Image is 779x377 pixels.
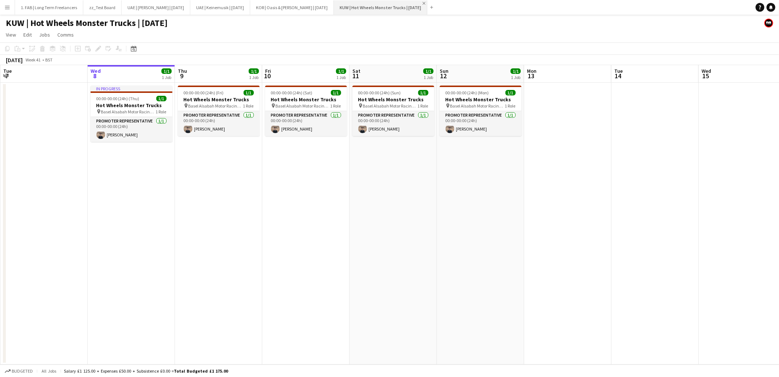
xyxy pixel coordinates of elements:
span: 14 [613,72,623,80]
span: 8 [89,72,101,80]
a: View [3,30,19,39]
span: 1/1 [423,68,434,74]
a: Comms [54,30,77,39]
span: 1/1 [244,90,254,95]
div: In progress [91,86,172,91]
span: Total Budgeted £1 175.00 [174,368,228,374]
span: 9 [177,72,187,80]
span: 1/1 [249,68,259,74]
span: Wed [91,68,101,74]
app-job-card: In progress00:00-00:00 (24h) (Thu)1/1Hot Wheels Monster Trucks Basel Alsabah Motor Racing Track |... [91,86,172,142]
span: Basel Alsabah Motor Racing Track | [GEOGRAPHIC_DATA] [188,103,243,109]
span: Week 41 [24,57,42,63]
h1: KUW | Hot Wheels Monster Trucks | [DATE] [6,18,168,29]
span: 1/1 [156,96,167,101]
h3: Hot Wheels Monster Trucks [265,96,347,103]
span: Edit [23,31,32,38]
span: 13 [526,72,536,80]
app-card-role: Promoter Representative1/100:00-00:00 (24h)[PERSON_NAME] [265,111,347,136]
app-job-card: 00:00-00:00 (24h) (Sat)1/1Hot Wheels Monster Trucks Basel Alsabah Motor Racing Track | [GEOGRAPHI... [265,86,347,136]
div: Salary £1 125.00 + Expenses £50.00 + Subsistence £0.00 = [64,368,228,374]
app-card-role: Promoter Representative1/100:00-00:00 (24h)[PERSON_NAME] [91,117,172,142]
span: Basel Alsabah Motor Racing Track | [GEOGRAPHIC_DATA] [363,103,418,109]
span: All jobs [40,368,58,374]
span: 00:00-00:00 (24h) (Fri) [184,90,224,95]
span: Tue [3,68,12,74]
span: Fri [265,68,271,74]
span: 15 [700,72,711,80]
span: 00:00-00:00 (24h) (Mon) [446,90,489,95]
span: 00:00-00:00 (24h) (Thu) [96,96,140,101]
span: Mon [527,68,536,74]
span: Thu [178,68,187,74]
button: UAE | Keinemusik | [DATE] [190,0,250,15]
app-job-card: 00:00-00:00 (24h) (Sun)1/1Hot Wheels Monster Trucks Basel Alsabah Motor Racing Track | [GEOGRAPHI... [352,86,434,136]
app-card-role: Promoter Representative1/100:00-00:00 (24h)[PERSON_NAME] [178,111,260,136]
span: 00:00-00:00 (24h) (Sun) [358,90,401,95]
span: Sat [352,68,360,74]
span: Basel Alsabah Motor Racing Track | [GEOGRAPHIC_DATA] [450,103,505,109]
span: 1 Role [331,103,341,109]
span: 1 Role [243,103,254,109]
div: 1 Job [511,75,520,80]
span: Basel Alsabah Motor Racing Track | [GEOGRAPHIC_DATA] [101,109,156,114]
span: 1/1 [331,90,341,95]
app-user-avatar: FAB Finance [764,19,773,27]
span: 1/1 [336,68,346,74]
div: 1 Job [249,75,259,80]
button: KUW | Hot Wheels Monster Trucks | [DATE] [334,0,427,15]
span: 1/1 [511,68,521,74]
span: 10 [264,72,271,80]
app-job-card: 00:00-00:00 (24h) (Mon)1/1Hot Wheels Monster Trucks Basel Alsabah Motor Racing Track | [GEOGRAPHI... [440,86,522,136]
span: Jobs [39,31,50,38]
span: 00:00-00:00 (24h) (Sat) [271,90,313,95]
button: zz_Test Board [83,0,122,15]
app-card-role: Promoter Representative1/100:00-00:00 (24h)[PERSON_NAME] [352,111,434,136]
app-job-card: 00:00-00:00 (24h) (Fri)1/1Hot Wheels Monster Trucks Basel Alsabah Motor Racing Track | [GEOGRAPHI... [178,86,260,136]
h3: Hot Wheels Monster Trucks [91,102,172,109]
button: KOR | Oasis & [PERSON_NAME] | [DATE] [250,0,334,15]
span: Tue [614,68,623,74]
span: 1 Role [156,109,167,114]
span: 1/1 [505,90,516,95]
span: 1/1 [418,90,428,95]
span: Sun [440,68,448,74]
div: BST [45,57,53,63]
span: Comms [57,31,74,38]
span: 11 [351,72,360,80]
span: View [6,31,16,38]
span: Budgeted [12,369,33,374]
div: 1 Job [162,75,171,80]
span: 1 Role [505,103,516,109]
button: 1. FAB | Long Term Freelancers [15,0,83,15]
a: Jobs [36,30,53,39]
span: Wed [702,68,711,74]
span: 7 [2,72,12,80]
span: 1 Role [418,103,428,109]
span: Basel Alsabah Motor Racing Track | [GEOGRAPHIC_DATA] [276,103,331,109]
button: Budgeted [4,367,34,375]
button: UAE | [PERSON_NAME] | [DATE] [122,0,190,15]
a: Edit [20,30,35,39]
div: [DATE] [6,56,23,64]
h3: Hot Wheels Monster Trucks [440,96,522,103]
h3: Hot Wheels Monster Trucks [352,96,434,103]
span: 12 [439,72,448,80]
div: 1 Job [424,75,433,80]
h3: Hot Wheels Monster Trucks [178,96,260,103]
div: 1 Job [336,75,346,80]
span: 1/1 [161,68,172,74]
app-card-role: Promoter Representative1/100:00-00:00 (24h)[PERSON_NAME] [440,111,522,136]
